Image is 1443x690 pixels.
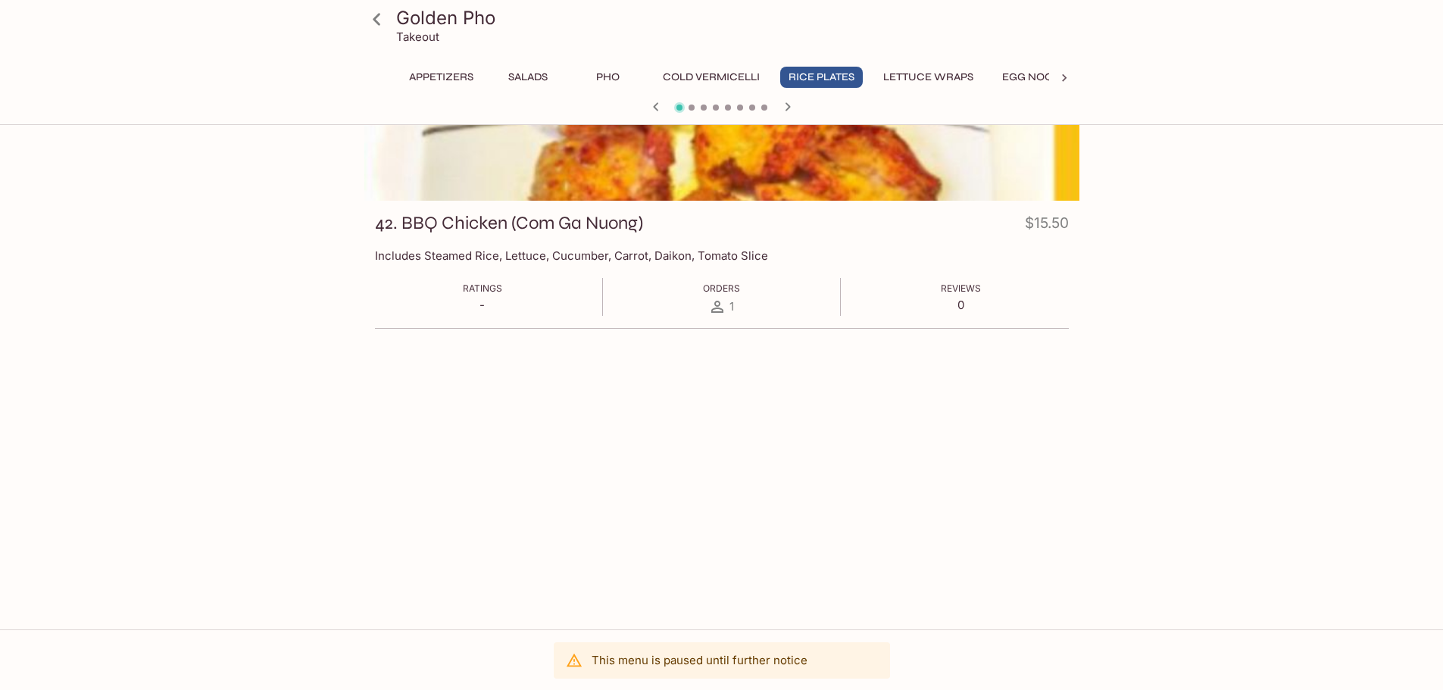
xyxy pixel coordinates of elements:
span: Reviews [941,283,981,294]
p: This menu is paused until further notice [592,653,807,667]
h3: 42. BBQ Chicken (Com Ga Nuong) [375,211,643,235]
span: Orders [703,283,740,294]
button: Cold Vermicelli [654,67,768,88]
p: Takeout [396,30,439,44]
button: Rice Plates [780,67,863,88]
h4: $15.50 [1025,211,1069,241]
span: 1 [729,299,734,314]
button: Appetizers [401,67,482,88]
span: Ratings [463,283,502,294]
button: Salads [494,67,562,88]
button: Pho [574,67,642,88]
button: Egg Noodle with Chicken Broth [994,67,1206,88]
h3: Golden Pho [396,6,1073,30]
p: Includes Steamed Rice, Lettuce, Cucumber, Carrot, Daikon, Tomato Slice [375,248,1069,263]
p: 0 [941,298,981,312]
button: Lettuce Wraps [875,67,982,88]
p: - [463,298,502,312]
